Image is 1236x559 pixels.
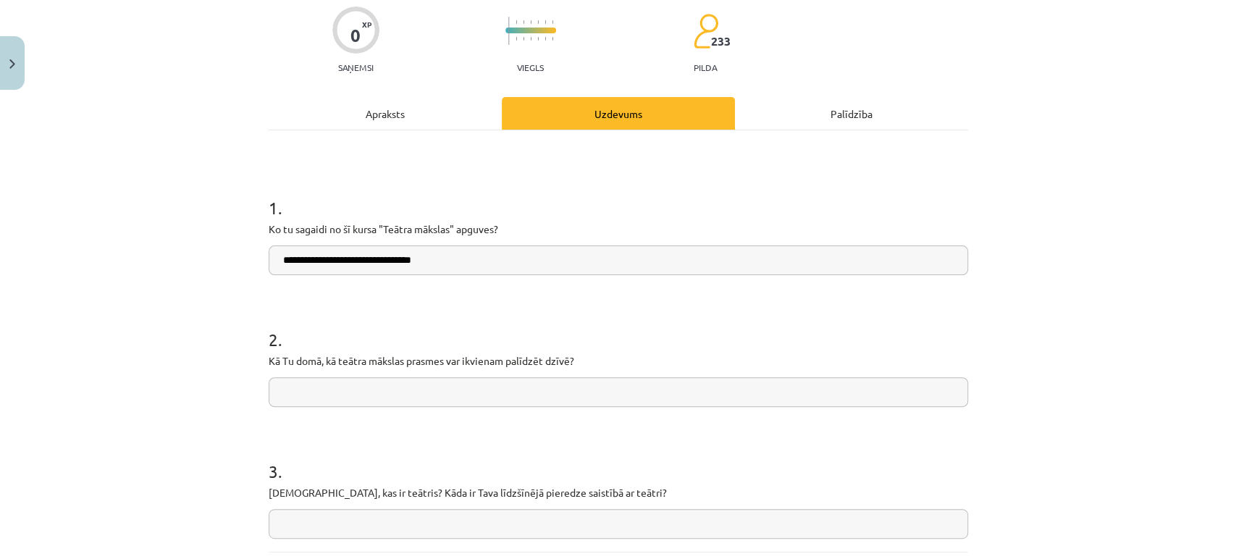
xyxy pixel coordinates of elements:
h1: 2 . [269,304,968,349]
div: Palīdzība [735,97,968,130]
img: icon-close-lesson-0947bae3869378f0d4975bcd49f059093ad1ed9edebbc8119c70593378902aed.svg [9,59,15,69]
img: icon-short-line-57e1e144782c952c97e751825c79c345078a6d821885a25fce030b3d8c18986b.svg [552,37,553,41]
img: icon-short-line-57e1e144782c952c97e751825c79c345078a6d821885a25fce030b3d8c18986b.svg [530,37,531,41]
img: icon-short-line-57e1e144782c952c97e751825c79c345078a6d821885a25fce030b3d8c18986b.svg [523,20,524,24]
img: icon-short-line-57e1e144782c952c97e751825c79c345078a6d821885a25fce030b3d8c18986b.svg [552,20,553,24]
p: Kā Tu domā, kā teātra mākslas prasmes var ikvienam palīdzēt dzīvē? [269,353,968,369]
img: icon-short-line-57e1e144782c952c97e751825c79c345078a6d821885a25fce030b3d8c18986b.svg [516,37,517,41]
p: [DEMOGRAPHIC_DATA], kas ir teātris? Kāda ir Tava līdzšīnējā pieredze saistībā ar teātri? [269,485,968,500]
p: Saņemsi [332,62,379,72]
h1: 3 . [269,436,968,481]
div: Apraksts [269,97,502,130]
div: Uzdevums [502,97,735,130]
img: icon-short-line-57e1e144782c952c97e751825c79c345078a6d821885a25fce030b3d8c18986b.svg [530,20,531,24]
p: Viegls [517,62,544,72]
img: icon-long-line-d9ea69661e0d244f92f715978eff75569469978d946b2353a9bb055b3ed8787d.svg [508,17,510,45]
span: 233 [711,35,731,48]
img: icon-short-line-57e1e144782c952c97e751825c79c345078a6d821885a25fce030b3d8c18986b.svg [545,20,546,24]
img: students-c634bb4e5e11cddfef0936a35e636f08e4e9abd3cc4e673bd6f9a4125e45ecb1.svg [693,13,718,49]
img: icon-short-line-57e1e144782c952c97e751825c79c345078a6d821885a25fce030b3d8c18986b.svg [516,20,517,24]
div: 0 [350,25,361,46]
span: XP [362,20,371,28]
p: Ko tu sagaidi no šī kursa "Teātra mākslas" apguves? [269,222,968,237]
img: icon-short-line-57e1e144782c952c97e751825c79c345078a6d821885a25fce030b3d8c18986b.svg [537,20,539,24]
img: icon-short-line-57e1e144782c952c97e751825c79c345078a6d821885a25fce030b3d8c18986b.svg [523,37,524,41]
h1: 1 . [269,172,968,217]
img: icon-short-line-57e1e144782c952c97e751825c79c345078a6d821885a25fce030b3d8c18986b.svg [545,37,546,41]
img: icon-short-line-57e1e144782c952c97e751825c79c345078a6d821885a25fce030b3d8c18986b.svg [537,37,539,41]
p: pilda [694,62,717,72]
